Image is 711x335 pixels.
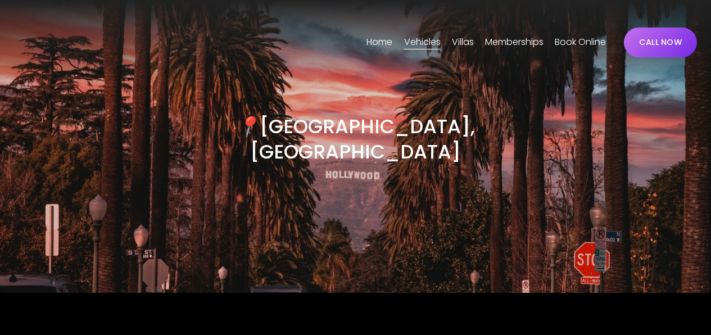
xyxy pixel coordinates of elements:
[624,28,697,57] a: CALL NOW
[14,14,104,70] img: Luxury Car &amp; Home Rentals For Every Occasion
[236,113,260,140] em: 📍
[452,34,474,51] span: Villas
[404,34,441,51] span: Vehicles
[452,33,474,51] a: folder dropdown
[555,33,606,51] a: Book Online
[404,33,441,51] a: folder dropdown
[485,33,544,51] a: Memberships
[366,33,392,51] a: Home
[185,114,526,165] h3: [GEOGRAPHIC_DATA], [GEOGRAPHIC_DATA]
